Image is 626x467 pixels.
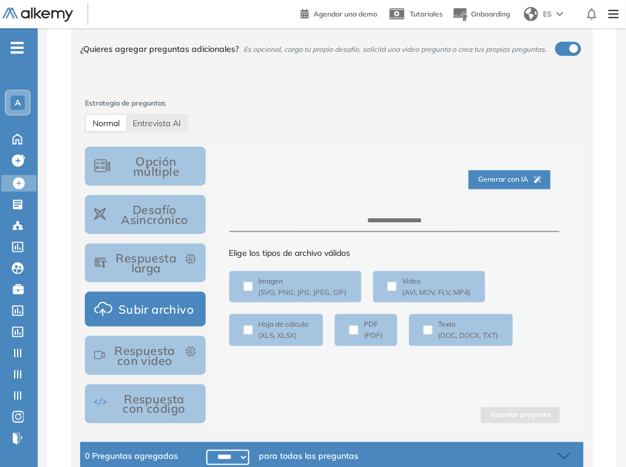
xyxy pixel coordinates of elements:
[478,174,541,185] span: Generar con IA
[364,330,383,341] p: (PDF)
[229,246,351,259] p: Elige los tipos de archivo válidos
[11,47,24,49] i: -
[85,244,206,282] button: Respuesta larga
[259,450,358,463] span: para todas las preguntas
[469,170,551,189] button: Generar con IA
[439,319,499,330] p: Texto
[524,7,538,21] img: world
[85,147,206,186] button: Opción múltiple
[93,118,120,129] span: Normal
[403,276,471,287] p: Video
[133,118,181,129] span: AI
[2,8,73,22] img: Logo
[85,195,206,234] button: Desafío Asincrónico
[314,9,377,18] span: Agendar una demo
[471,9,510,18] span: Onboarding
[604,2,624,26] img: Menu
[439,330,499,341] p: (DOC, DOCX, TXT)
[259,319,309,330] p: Hoja de cálculo
[556,12,564,17] img: arrow
[85,336,206,375] button: Respuesta con video
[243,45,546,54] span: Es opcional, carga tu propio desafío, solicitá una video pregunta o crea tus propias preguntas.
[410,9,443,18] span: Tutoriales
[452,2,510,27] button: Onboarding
[71,26,593,72] div: ¿Quieres agregar preguntas adicionales?Es opcional, carga tu propio desafío, solicitá una video p...
[85,98,579,109] span: Estrategia de preguntas
[543,9,552,19] span: ES
[301,6,377,20] a: Agendar una demo
[85,450,178,463] span: 0 Preguntas agregadas
[85,384,206,423] button: Respuesta con código
[259,287,347,298] p: (SVG, PNG, JPG, JPEG, GIF)
[259,276,347,287] p: Imagen
[481,407,560,423] button: Guardar pregunta
[259,330,309,341] p: (XLS, XLSX)
[403,287,471,298] p: (AVI, MOV, FLV, MP4)
[80,44,239,54] span: ¿Quieres agregar preguntas adicionales?
[15,98,21,107] span: A
[364,319,383,330] p: PDF
[85,292,206,327] button: Subir archivo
